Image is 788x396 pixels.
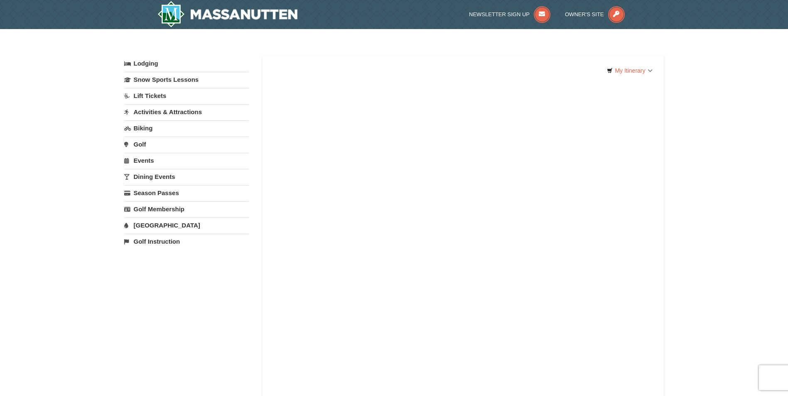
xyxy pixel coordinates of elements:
a: Golf Membership [124,201,249,217]
a: Events [124,153,249,168]
a: Season Passes [124,185,249,200]
a: Snow Sports Lessons [124,72,249,87]
span: Newsletter Sign Up [469,11,530,17]
a: Biking [124,120,249,136]
a: Lift Tickets [124,88,249,103]
a: Activities & Attractions [124,104,249,120]
a: Golf Instruction [124,234,249,249]
a: Newsletter Sign Up [469,11,550,17]
a: Golf [124,137,249,152]
a: Lodging [124,56,249,71]
a: My Itinerary [601,64,658,77]
a: Owner's Site [565,11,625,17]
a: Massanutten Resort [157,1,298,27]
img: Massanutten Resort Logo [157,1,298,27]
a: Dining Events [124,169,249,184]
span: Owner's Site [565,11,604,17]
a: [GEOGRAPHIC_DATA] [124,218,249,233]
